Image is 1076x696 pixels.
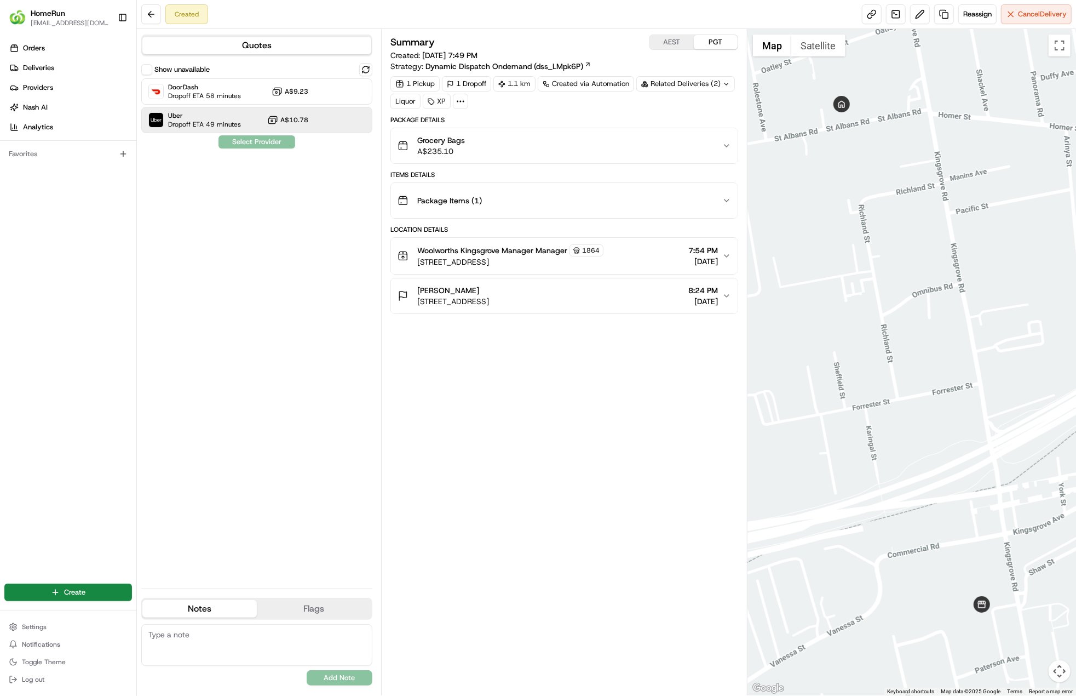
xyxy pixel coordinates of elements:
a: Dynamic Dispatch Ondemand (dss_LMpk6P) [425,61,591,72]
span: A$235.10 [417,146,465,157]
div: XP [423,94,451,109]
span: A$9.23 [285,87,308,96]
span: Map data ©2025 Google [941,688,1000,694]
span: 1864 [582,246,600,255]
span: Toggle Theme [22,658,66,666]
button: A$10.78 [267,115,308,125]
button: Flags [257,600,371,618]
span: Settings [22,623,47,631]
img: DoorDash [149,84,163,99]
a: Report a map error [1029,688,1073,694]
span: 7:54 PM [688,245,718,256]
h3: Summary [390,37,435,47]
div: Strategy: [390,61,591,72]
span: Notifications [22,640,60,649]
span: DoorDash [168,83,241,92]
div: Liquor [390,94,421,109]
span: [DATE] [688,296,718,307]
button: CancelDelivery [1001,4,1072,24]
span: Grocery Bags [417,135,465,146]
button: Notifications [4,637,132,652]
div: Items Details [390,170,738,179]
a: Orders [4,39,136,57]
button: Grocery BagsA$235.10 [391,128,738,163]
button: Quotes [142,37,371,54]
a: Analytics [4,118,136,136]
span: Log out [22,675,44,684]
span: [STREET_ADDRESS] [417,296,489,307]
span: Deliveries [23,63,54,73]
span: Dropoff ETA 58 minutes [168,92,241,100]
button: PGT [694,35,738,49]
button: HomeRun [31,8,65,19]
button: HomeRunHomeRun[EMAIL_ADDRESS][DOMAIN_NAME] [4,4,113,31]
span: Providers [23,83,53,93]
span: Package Items ( 1 ) [417,195,482,206]
button: Toggle Theme [4,654,132,670]
button: Show satellite imagery [791,35,845,56]
a: Deliveries [4,59,136,77]
span: [STREET_ADDRESS] [417,256,603,267]
span: Cancel Delivery [1018,9,1067,19]
label: Show unavailable [154,65,210,75]
button: Log out [4,672,132,687]
img: Uber [149,113,163,127]
span: Woolworths Kingsgrove Manager Manager [417,245,567,256]
button: A$9.23 [272,86,308,97]
button: [PERSON_NAME][STREET_ADDRESS]8:24 PM[DATE] [391,278,738,313]
span: Analytics [23,122,53,132]
div: Package Details [390,116,738,124]
a: Created via Automation [538,76,634,92]
span: 8:24 PM [688,285,718,296]
span: [DATE] 7:49 PM [422,50,477,60]
button: Settings [4,619,132,635]
button: Create [4,584,132,601]
span: Create [64,587,85,597]
span: A$10.78 [280,116,308,124]
a: Nash AI [4,99,136,116]
div: 1 Dropoff [442,76,491,92]
span: [DATE] [688,256,718,267]
button: Toggle fullscreen view [1049,35,1071,56]
span: [PERSON_NAME] [417,285,479,296]
button: Show street map [753,35,791,56]
button: AEST [650,35,694,49]
div: 1.1 km [493,76,536,92]
button: Woolworths Kingsgrove Manager Manager1864[STREET_ADDRESS]7:54 PM[DATE] [391,238,738,274]
a: Open this area in Google Maps (opens a new window) [750,681,786,695]
a: Terms (opens in new tab) [1007,688,1022,694]
div: Favorites [4,145,132,163]
span: Orders [23,43,45,53]
button: Package Items (1) [391,183,738,218]
span: Dropoff ETA 49 minutes [168,120,241,129]
img: Google [750,681,786,695]
button: Reassign [958,4,997,24]
span: Uber [168,111,241,120]
div: Related Deliveries (2) [636,76,735,92]
span: Nash AI [23,102,48,112]
button: [EMAIL_ADDRESS][DOMAIN_NAME] [31,19,109,27]
span: Reassign [963,9,992,19]
button: Map camera controls [1049,660,1071,682]
button: Notes [142,600,257,618]
img: HomeRun [9,9,26,26]
a: Providers [4,79,136,96]
span: Dynamic Dispatch Ondemand (dss_LMpk6P) [425,61,583,72]
div: 1 Pickup [390,76,440,92]
span: Created: [390,50,477,61]
button: Keyboard shortcuts [887,688,934,695]
div: Location Details [390,225,738,234]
